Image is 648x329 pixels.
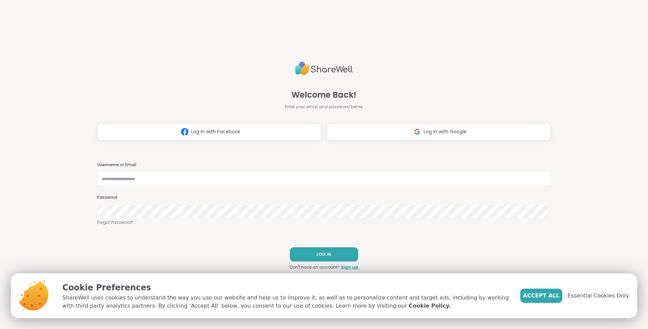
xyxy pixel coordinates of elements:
[178,125,191,138] img: ShareWell Logomark
[97,195,551,200] h3: Password
[62,282,509,294] p: Cookie Preferences
[191,128,240,135] span: Log in with Facebook
[285,104,363,110] span: Enter your email and password below
[341,264,358,270] a: Sign up
[409,302,451,310] a: Cookie Policy.
[62,294,509,310] p: ShareWell uses cookies to understand the way you use our website and help us to improve it, as we...
[523,292,560,300] span: Accept All
[97,219,551,226] a: Forgot Password?
[295,59,353,78] img: ShareWell Logo
[327,123,551,140] button: Log in with Google
[97,123,321,140] button: Log in with Facebook
[290,264,340,270] span: Don't have an account?
[520,289,562,303] button: Accept All
[424,128,467,135] span: Log in with Google
[411,125,424,138] img: ShareWell Logomark
[290,247,358,262] button: LOG IN
[291,89,356,101] span: Welcome Back!
[317,251,331,257] span: LOG IN
[97,162,551,168] h3: Username or Email
[568,292,629,300] span: Essential Cookies Only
